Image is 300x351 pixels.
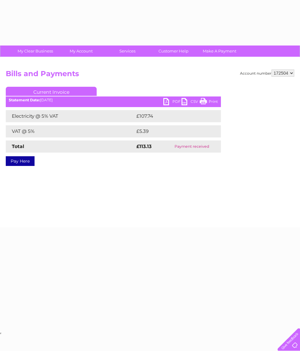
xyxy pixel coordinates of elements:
td: VAT @ 5% [6,125,135,137]
b: Statement Date: [9,98,40,102]
td: Electricity @ 5% VAT [6,110,135,122]
a: Services [102,46,152,57]
a: Customer Help [148,46,198,57]
td: £5.39 [135,125,207,137]
td: Payment received [163,140,221,153]
h2: Bills and Payments [6,69,294,81]
a: Print [200,98,218,107]
a: Current Invoice [6,87,97,96]
a: Make A Payment [195,46,245,57]
a: My Clear Business [10,46,60,57]
a: My Account [56,46,106,57]
strong: Total [12,143,24,149]
strong: £113.13 [136,143,152,149]
div: Account number [240,69,294,77]
a: PDF [163,98,182,107]
div: [DATE] [6,98,221,102]
a: Pay Here [6,156,35,166]
a: CSV [182,98,200,107]
td: £107.74 [135,110,209,122]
